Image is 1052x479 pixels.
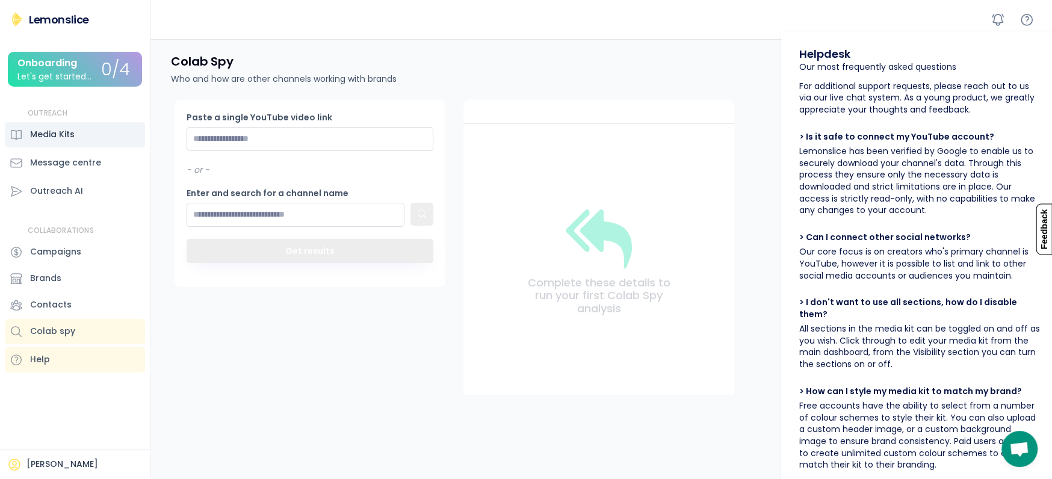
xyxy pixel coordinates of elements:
div: Who and how are other channels working with brands [171,73,397,85]
div: - or - [187,164,209,176]
div: All sections in the media kit can be toggled on and off as you wish. Click through to edit your m... [799,323,1040,370]
div: Lemonslice has been verified by Google to enable us to securely download your channel's data. Thr... [799,146,1040,217]
div: COLLABORATIONS [28,226,94,236]
div: > Can I connect other social networks? [799,232,971,244]
img: Lemonslice [10,12,24,26]
div: Colab spy [30,325,75,338]
button: Get results [187,239,433,263]
div: For additional support requests, please reach out to us via our live chat system. As a young prod... [799,81,1040,116]
div: Outreach AI [30,185,83,197]
div: Paste a single YouTube video link [187,112,332,124]
div: Onboarding [17,58,77,69]
div: Free accounts have the ability to select from a number of colour schemes to style their kit. You ... [799,400,1040,471]
div: Enter and search for a channel name [187,188,348,200]
div: > How can I style my media kit to match my brand? [799,386,1022,398]
div: Lemonslice [29,12,89,27]
div: Media Kits [30,128,75,141]
div: Campaigns [30,246,81,258]
div: OUTREACH [28,108,68,119]
div: [PERSON_NAME] [26,459,98,471]
div: Open chat [1001,431,1038,467]
div: Brands [30,272,61,285]
div: Complete these details to run your first Colab Spy analysis [524,276,674,315]
div: Contacts [30,298,72,311]
div: 0/4 [101,61,130,79]
div: Helpdesk [799,46,850,61]
h4: Colab Spy [171,54,234,69]
div: Message centre [30,156,101,169]
div: Let's get started... [17,72,91,81]
div: > I don't want to use all sections, how do I disable them? [799,297,1040,320]
text:  [418,208,427,220]
div: Help [30,353,50,366]
div: > Is it safe to connect my YouTube account? [799,131,994,143]
div: Our most frequently asked questions [799,61,956,73]
button:  [416,208,428,220]
div: Our core focus is on creators who's primary channel is YouTube, however it is possible to list an... [799,246,1040,282]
